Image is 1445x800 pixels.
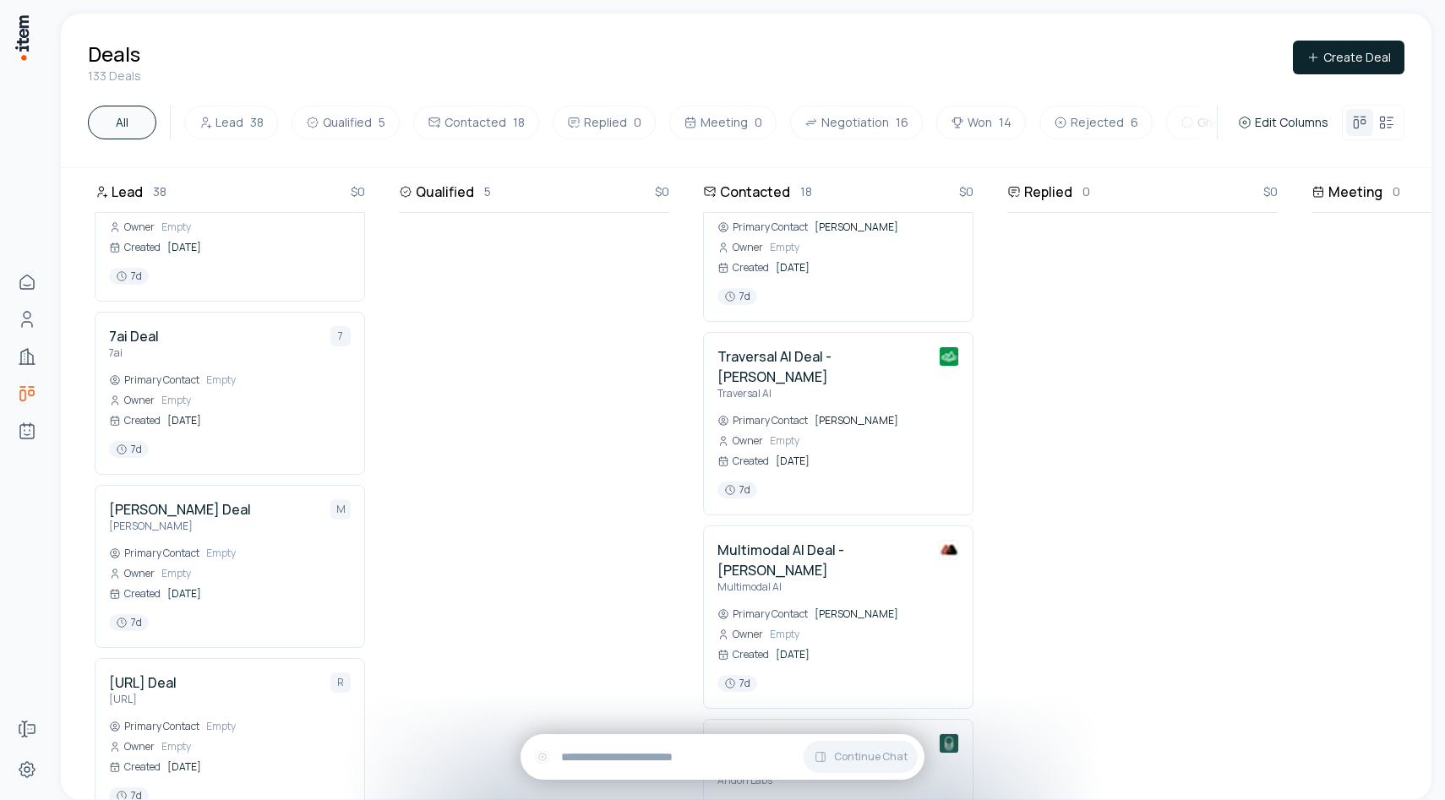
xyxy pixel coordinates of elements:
[717,540,959,694] a: Multimodal AI Deal - [PERSON_NAME]Multimodal AIMultimodal AIPrimary Contact[PERSON_NAME]OwnerEmpt...
[717,241,763,254] div: Owner
[184,106,278,139] button: Lead38
[815,607,959,621] span: [PERSON_NAME]
[109,693,177,706] p: [URL]
[800,182,812,201] p: 18
[161,220,351,234] span: Empty
[999,114,1011,131] span: 14
[167,587,351,601] span: [DATE]
[10,265,44,299] a: Home
[109,326,351,460] a: 7ai Deal7ai7Primary ContactEmptyOwnerEmptyCreated[DATE]7d
[109,740,155,754] div: Owner
[484,182,491,201] p: 5
[88,41,141,68] h1: Deals
[655,182,669,201] span: $0
[717,220,808,234] div: Primary Contact
[776,454,959,468] span: [DATE]
[206,547,351,560] span: Empty
[717,434,763,448] div: Owner
[896,114,908,131] span: 16
[834,750,908,764] span: Continue Chat
[776,261,959,275] span: [DATE]
[112,182,143,202] h3: Lead
[717,607,808,621] div: Primary Contact
[1166,106,1283,139] button: Ghosted
[10,340,44,373] a: Companies
[717,261,769,275] div: Created
[330,672,351,693] div: R
[95,485,365,648] div: [PERSON_NAME] Deal[PERSON_NAME]MPrimary ContactEmptyOwnerEmptyCreated[DATE]7d
[351,182,365,201] span: $0
[10,712,44,746] a: Forms
[770,434,959,448] span: Empty
[330,326,351,346] div: 7
[1393,182,1400,201] p: 0
[720,182,790,202] h3: Contacted
[109,672,177,693] h4: [URL] Deal
[717,675,757,692] span: 7d
[939,733,959,754] img: Andon Labs
[109,394,155,407] div: Owner
[1024,182,1072,202] h3: Replied
[755,114,762,131] span: 0
[717,482,757,501] button: 7d
[10,753,44,786] a: Settings
[153,182,166,201] p: 38
[939,346,959,367] img: Traversal AI
[553,106,656,139] button: Replied0
[776,648,959,661] span: [DATE]
[717,346,925,387] h4: Traversal AI Deal - [PERSON_NAME]
[250,114,264,131] span: 38
[88,106,156,139] button: All
[109,326,159,346] h4: 7ai Deal
[109,373,199,387] div: Primary Contact
[703,525,973,709] div: Multimodal AI Deal - [PERSON_NAME]Multimodal AIMultimodal AIPrimary Contact[PERSON_NAME]OwnerEmpt...
[109,268,149,287] button: 7d
[330,499,351,520] div: M
[1039,106,1153,139] button: Rejected6
[939,540,959,560] img: Multimodal AI
[770,628,959,641] span: Empty
[206,720,351,733] span: Empty
[815,220,959,234] span: [PERSON_NAME]
[717,173,959,307] a: 11x Deal - [PERSON_NAME]11x11xPrimary Contact[PERSON_NAME]OwnerEmptyCreated[DATE]7d
[167,760,351,774] span: [DATE]
[634,114,641,131] span: 0
[161,394,351,407] span: Empty
[109,547,199,560] div: Primary Contact
[10,377,44,411] a: Deals
[10,302,44,336] a: People
[161,567,351,580] span: Empty
[717,648,769,661] div: Created
[717,288,757,305] span: 7d
[790,106,923,139] button: Negotiation16
[717,580,925,594] p: Multimodal AI
[109,720,199,733] div: Primary Contact
[109,614,149,631] span: 7d
[109,268,149,285] span: 7d
[936,106,1026,139] button: Won14
[717,774,925,787] p: Andon Labs
[815,414,959,427] span: [PERSON_NAME]
[95,139,365,302] div: [PERSON_NAME] Deal[PERSON_NAME]MPrimary ContactEmptyOwnerEmptyCreated[DATE]7d
[703,159,973,322] div: 11x Deal - [PERSON_NAME]11x11xPrimary Contact[PERSON_NAME]OwnerEmptyCreated[DATE]7d
[88,68,141,84] p: 133 Deals
[109,346,159,360] p: 7ai
[1255,114,1328,131] span: Edit Columns
[109,760,161,774] div: Created
[717,387,925,400] p: Traversal AI
[521,734,924,780] div: Continue Chat
[717,414,808,427] div: Primary Contact
[109,241,161,254] div: Created
[292,106,400,139] button: Qualified5
[109,220,155,234] div: Owner
[770,241,959,254] span: Empty
[513,114,525,131] span: 18
[959,182,973,201] span: $0
[109,441,149,460] button: 7d
[669,106,777,139] button: Meeting0
[161,740,351,754] span: Empty
[10,414,44,448] a: Agents
[167,414,351,427] span: [DATE]
[717,540,925,580] h4: Multimodal AI Deal - [PERSON_NAME]
[717,454,769,468] div: Created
